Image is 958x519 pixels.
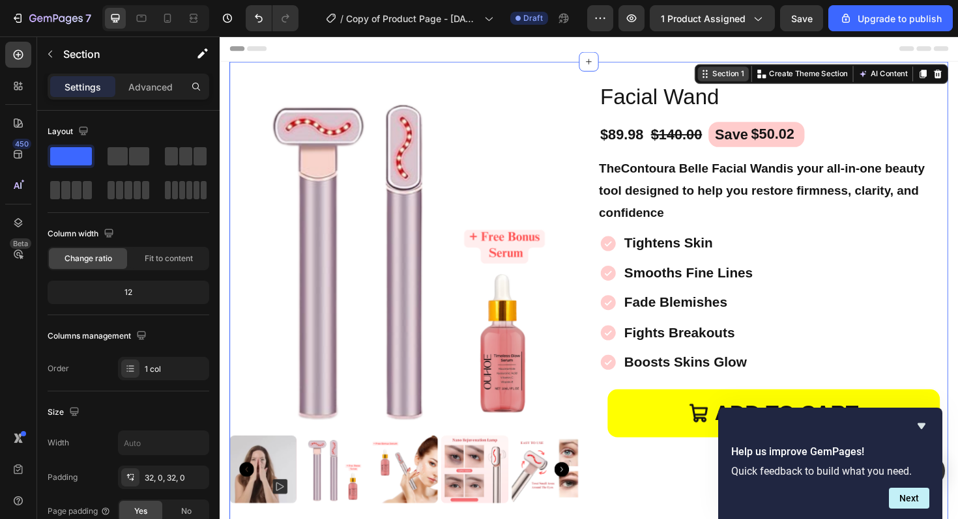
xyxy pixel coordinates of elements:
[85,10,91,26] p: 7
[524,379,676,419] div: ADD TO CART
[48,123,91,141] div: Layout
[48,363,69,374] div: Order
[246,5,298,31] div: Undo/Redo
[355,451,370,466] button: Carousel Next Arrow
[674,32,731,48] button: AI Content
[401,48,772,80] h1: Facial Wand
[661,12,746,25] span: 1 product assigned
[65,253,112,264] span: Change ratio
[48,404,82,421] div: Size
[65,80,101,94] p: Settings
[119,431,209,455] input: Auto
[5,5,97,31] button: 7
[731,465,929,477] p: Quick feedback to build what you need.
[63,46,170,62] p: Section
[401,132,746,193] p: The is your all-in-one beauty tool designed to help you restore firmness, clarity, and confidence
[791,13,813,24] span: Save
[48,225,117,243] div: Column width
[519,34,558,46] div: Section 1
[145,472,206,484] div: 32, 0, 32, 0
[411,374,762,424] button: ADD TO CART
[134,505,147,517] span: Yes
[889,488,929,509] button: Next question
[401,93,450,115] div: $89.98
[128,80,173,94] p: Advanced
[914,418,929,434] button: Hide survey
[220,36,958,519] iframe: Design area
[425,132,597,147] strong: Contoura Belle Facial Wand
[181,505,192,517] span: No
[558,442,615,460] legend: Color: Silver
[523,92,562,116] div: Save
[12,139,31,149] div: 450
[731,444,929,460] h2: Help us improve GemPages!
[145,363,206,375] div: 1 col
[428,337,564,354] p: Boosts Skins Glow
[48,328,149,345] div: Columns management
[650,5,775,31] button: 1 product assigned
[50,283,207,302] div: 12
[10,238,31,249] div: Beta
[428,274,564,290] p: Fade Blemishes
[582,34,665,46] p: Create Theme Section
[48,471,78,483] div: Padding
[428,305,564,322] p: Fights Breakouts
[731,418,929,509] div: Help us improve GemPages!
[428,242,564,259] p: Smooths Fine Lines
[145,253,193,264] span: Fit to content
[428,210,564,227] p: Tightens Skin
[828,5,953,31] button: Upgrade to publish
[48,505,111,517] div: Page padding
[48,437,69,449] div: Width
[561,92,609,115] div: $50.02
[780,5,823,31] button: Save
[839,12,942,25] div: Upgrade to publish
[346,12,479,25] span: Copy of Product Page - [DATE] 18:03:38
[340,12,343,25] span: /
[523,12,543,24] span: Draft
[455,93,512,115] div: $140.00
